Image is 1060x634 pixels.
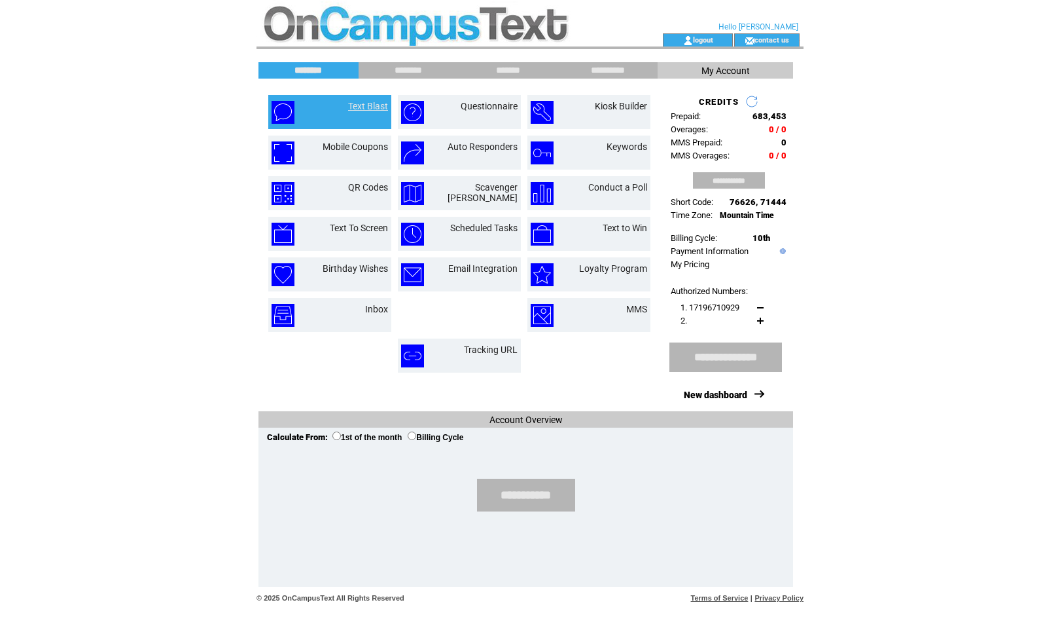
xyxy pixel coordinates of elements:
[626,304,647,314] a: MMS
[730,197,786,207] span: 76626, 71444
[680,316,687,326] span: 2.
[671,259,709,269] a: My Pricing
[448,141,518,152] a: Auto Responders
[671,111,701,121] span: Prepaid:
[531,101,554,124] img: kiosk-builder.png
[595,101,647,111] a: Kiosk Builder
[671,124,708,134] span: Overages:
[401,223,424,246] img: scheduled-tasks.png
[683,35,693,46] img: account_icon.gif
[408,432,416,440] input: Billing Cycle
[401,263,424,286] img: email-integration.png
[461,101,518,111] a: Questionnaire
[330,223,388,233] a: Text To Screen
[684,390,747,400] a: New dashboard
[603,223,647,233] a: Text to Win
[256,594,404,602] span: © 2025 OnCampusText All Rights Reserved
[272,304,294,327] img: inbox.png
[754,594,804,602] a: Privacy Policy
[671,138,722,147] span: MMS Prepaid:
[718,22,798,31] span: Hello [PERSON_NAME]
[448,182,518,203] a: Scavenger [PERSON_NAME]
[464,345,518,355] a: Tracking URL
[699,97,739,107] span: CREDITS
[781,138,786,147] span: 0
[754,35,789,44] a: contact us
[272,223,294,246] img: text-to-screen.png
[769,151,786,160] span: 0 / 0
[401,182,424,205] img: scavenger-hunt.png
[751,594,752,602] span: |
[720,211,774,220] span: Mountain Time
[365,304,388,314] a: Inbox
[348,101,388,111] a: Text Blast
[408,433,463,442] label: Billing Cycle
[332,433,402,442] label: 1st of the month
[671,233,717,243] span: Billing Cycle:
[531,263,554,286] img: loyalty-program.png
[272,141,294,164] img: mobile-coupons.png
[769,124,786,134] span: 0 / 0
[752,233,770,243] span: 10th
[401,141,424,164] img: auto-responders.png
[323,141,388,152] a: Mobile Coupons
[332,432,341,440] input: 1st of the month
[531,141,554,164] img: keywords.png
[531,223,554,246] img: text-to-win.png
[448,263,518,274] a: Email Integration
[691,594,749,602] a: Terms of Service
[531,182,554,205] img: conduct-a-poll.png
[671,210,713,220] span: Time Zone:
[671,197,713,207] span: Short Code:
[401,101,424,124] img: questionnaire.png
[777,248,786,254] img: help.gif
[671,151,730,160] span: MMS Overages:
[531,304,554,327] img: mms.png
[348,182,388,193] a: QR Codes
[489,415,563,425] span: Account Overview
[272,101,294,124] img: text-blast.png
[323,263,388,274] a: Birthday Wishes
[701,65,750,76] span: My Account
[267,432,328,442] span: Calculate From:
[671,246,749,256] a: Payment Information
[693,35,713,44] a: logout
[680,303,739,312] span: 1. 17196710929
[752,111,786,121] span: 683,453
[401,345,424,367] img: tracking-url.png
[579,263,647,274] a: Loyalty Program
[588,182,647,193] a: Conduct a Poll
[607,141,647,152] a: Keywords
[450,223,518,233] a: Scheduled Tasks
[272,263,294,286] img: birthday-wishes.png
[272,182,294,205] img: qr-codes.png
[745,35,754,46] img: contact_us_icon.gif
[671,286,748,296] span: Authorized Numbers:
